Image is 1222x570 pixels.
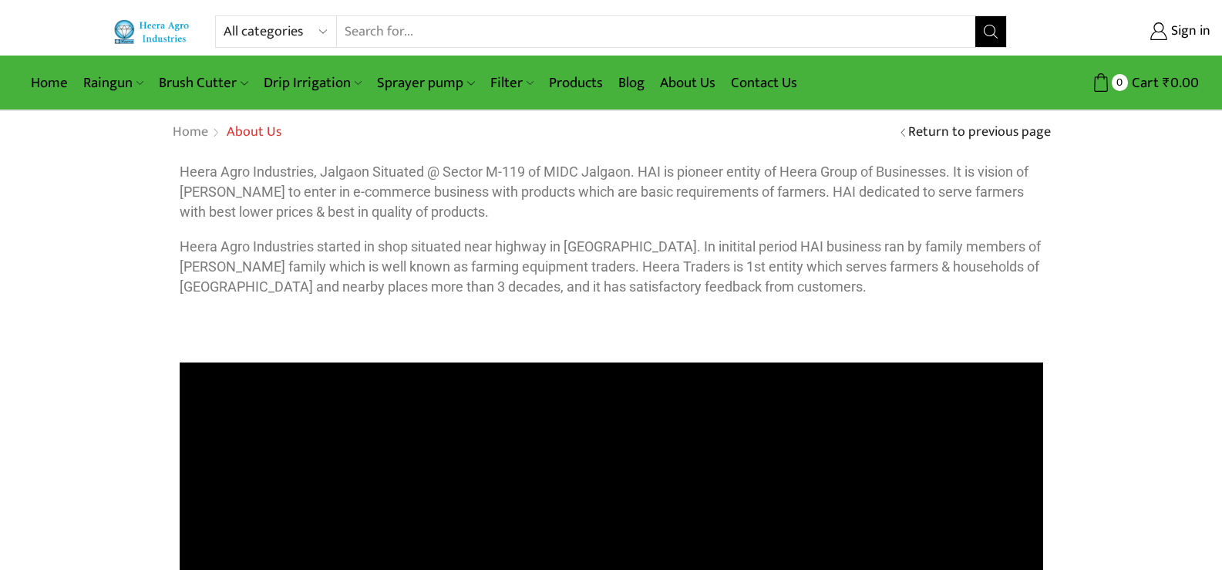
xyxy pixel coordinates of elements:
[1022,69,1199,97] a: 0 Cart ₹0.00
[652,65,723,101] a: About Us
[180,237,1043,296] p: Heera Agro Industries started in shop situated near highway in [GEOGRAPHIC_DATA]. In initital per...
[1163,71,1199,95] bdi: 0.00
[1030,18,1210,46] a: Sign in
[369,65,482,101] a: Sprayer pump
[1163,71,1170,95] span: ₹
[483,65,541,101] a: Filter
[180,162,1043,221] p: Heera Agro Industries, Jalgaon Situated @ Sector M-119 of MIDC Jalgaon. HAI is pioneer entity of ...
[227,120,281,143] span: About Us
[908,123,1051,143] a: Return to previous page
[975,16,1006,47] button: Search button
[611,65,652,101] a: Blog
[1167,22,1210,42] span: Sign in
[76,65,151,101] a: Raingun
[723,65,805,101] a: Contact Us
[1128,73,1159,93] span: Cart
[172,123,209,143] a: Home
[541,65,611,101] a: Products
[151,65,255,101] a: Brush Cutter
[256,65,369,101] a: Drip Irrigation
[23,65,76,101] a: Home
[1112,74,1128,90] span: 0
[337,16,975,47] input: Search for...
